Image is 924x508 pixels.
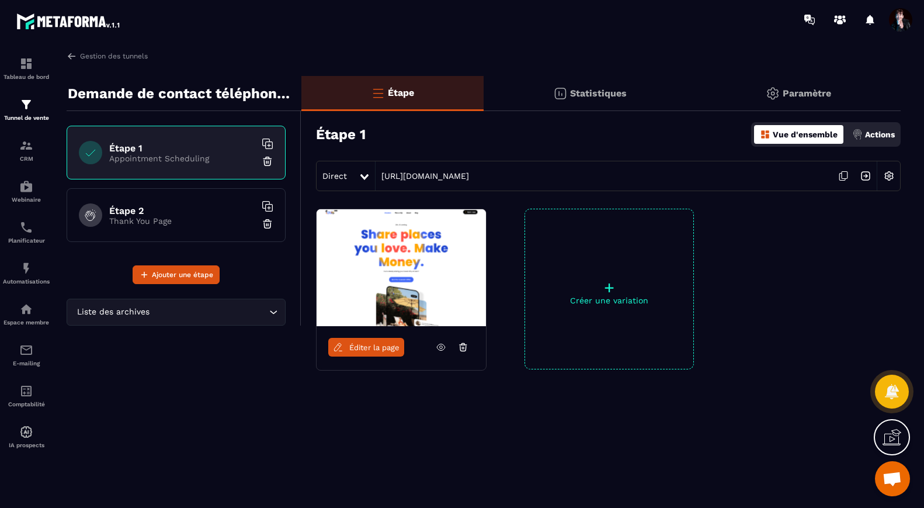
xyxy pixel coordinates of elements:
[322,171,347,181] span: Direct
[16,11,121,32] img: logo
[854,165,877,187] img: arrow-next.bcc2205e.svg
[349,343,400,352] span: Éditer la page
[316,126,366,143] h3: Étape 1
[852,129,863,140] img: actions.d6e523a2.png
[3,237,50,244] p: Planificateur
[262,218,273,230] img: trash
[19,139,33,153] img: formation
[3,74,50,80] p: Tableau de bord
[3,401,50,407] p: Comptabilité
[133,265,220,284] button: Ajouter une étape
[74,306,152,319] span: Liste des archives
[3,253,50,293] a: automationsautomationsAutomatisations
[760,129,770,140] img: dashboard-orange.40269519.svg
[371,86,385,100] img: bars-o.4a397970.svg
[68,82,293,105] p: Demande de contact téléphonique
[570,88,627,99] p: Statistiques
[3,130,50,171] a: formationformationCRM
[865,130,895,139] p: Actions
[766,87,780,101] img: setting-gr.5f69749f.svg
[3,360,50,367] p: E-mailing
[875,461,910,496] a: Ouvrir le chat
[3,196,50,203] p: Webinaire
[19,57,33,71] img: formation
[67,51,77,61] img: arrow
[553,87,567,101] img: stats.20deebd0.svg
[878,165,900,187] img: setting-w.858f3a88.svg
[525,279,693,296] p: +
[19,220,33,234] img: scheduler
[262,155,273,167] img: trash
[783,88,831,99] p: Paramètre
[3,278,50,285] p: Automatisations
[19,98,33,112] img: formation
[67,299,286,326] div: Search for option
[19,302,33,316] img: automations
[152,306,266,319] input: Search for option
[525,296,693,305] p: Créer une variation
[3,334,50,375] a: emailemailE-mailing
[67,51,148,61] a: Gestion des tunnels
[109,216,255,226] p: Thank You Page
[376,171,469,181] a: [URL][DOMAIN_NAME]
[3,171,50,212] a: automationsautomationsWebinaire
[773,130,838,139] p: Vue d'ensemble
[3,442,50,448] p: IA prospects
[3,293,50,334] a: automationsautomationsEspace membre
[19,343,33,357] img: email
[109,154,255,163] p: Appointment Scheduling
[3,48,50,89] a: formationformationTableau de bord
[19,384,33,398] img: accountant
[317,209,486,326] img: image
[19,425,33,439] img: automations
[109,205,255,216] h6: Étape 2
[3,89,50,130] a: formationformationTunnel de vente
[3,375,50,416] a: accountantaccountantComptabilité
[152,269,213,281] span: Ajouter une étape
[3,155,50,162] p: CRM
[3,212,50,253] a: schedulerschedulerPlanificateur
[3,115,50,121] p: Tunnel de vente
[388,87,414,98] p: Étape
[19,261,33,275] img: automations
[3,319,50,326] p: Espace membre
[19,179,33,193] img: automations
[109,143,255,154] h6: Étape 1
[328,338,404,357] a: Éditer la page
